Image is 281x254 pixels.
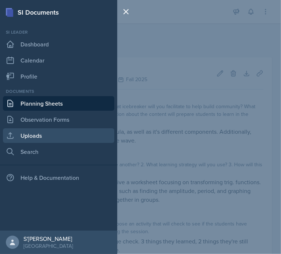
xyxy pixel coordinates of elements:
div: Si leader [3,29,114,35]
a: Calendar [3,53,114,68]
a: Planning Sheets [3,96,114,111]
div: [GEOGRAPHIC_DATA] [23,242,73,250]
a: Search [3,144,114,159]
a: Uploads [3,128,114,143]
a: Profile [3,69,114,84]
a: Observation Forms [3,112,114,127]
div: Documents [3,88,114,95]
div: Help & Documentation [3,170,114,185]
a: Dashboard [3,37,114,52]
div: S'[PERSON_NAME] [23,235,73,242]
